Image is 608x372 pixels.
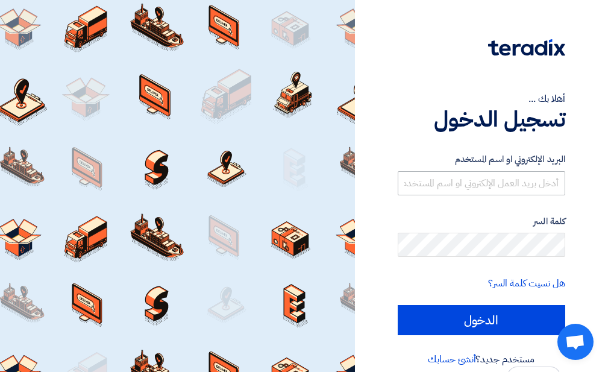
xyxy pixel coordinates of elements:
h1: تسجيل الدخول [398,106,565,133]
div: مستخدم جديد؟ [398,352,565,367]
a: هل نسيت كلمة السر؟ [488,276,565,291]
label: البريد الإلكتروني او اسم المستخدم [398,153,565,166]
div: Open chat [557,324,594,360]
div: أهلا بك ... [398,92,565,106]
a: أنشئ حسابك [428,352,475,367]
input: أدخل بريد العمل الإلكتروني او اسم المستخدم الخاص بك ... [398,171,565,195]
label: كلمة السر [398,215,565,229]
input: الدخول [398,305,565,335]
img: Teradix logo [488,39,565,56]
